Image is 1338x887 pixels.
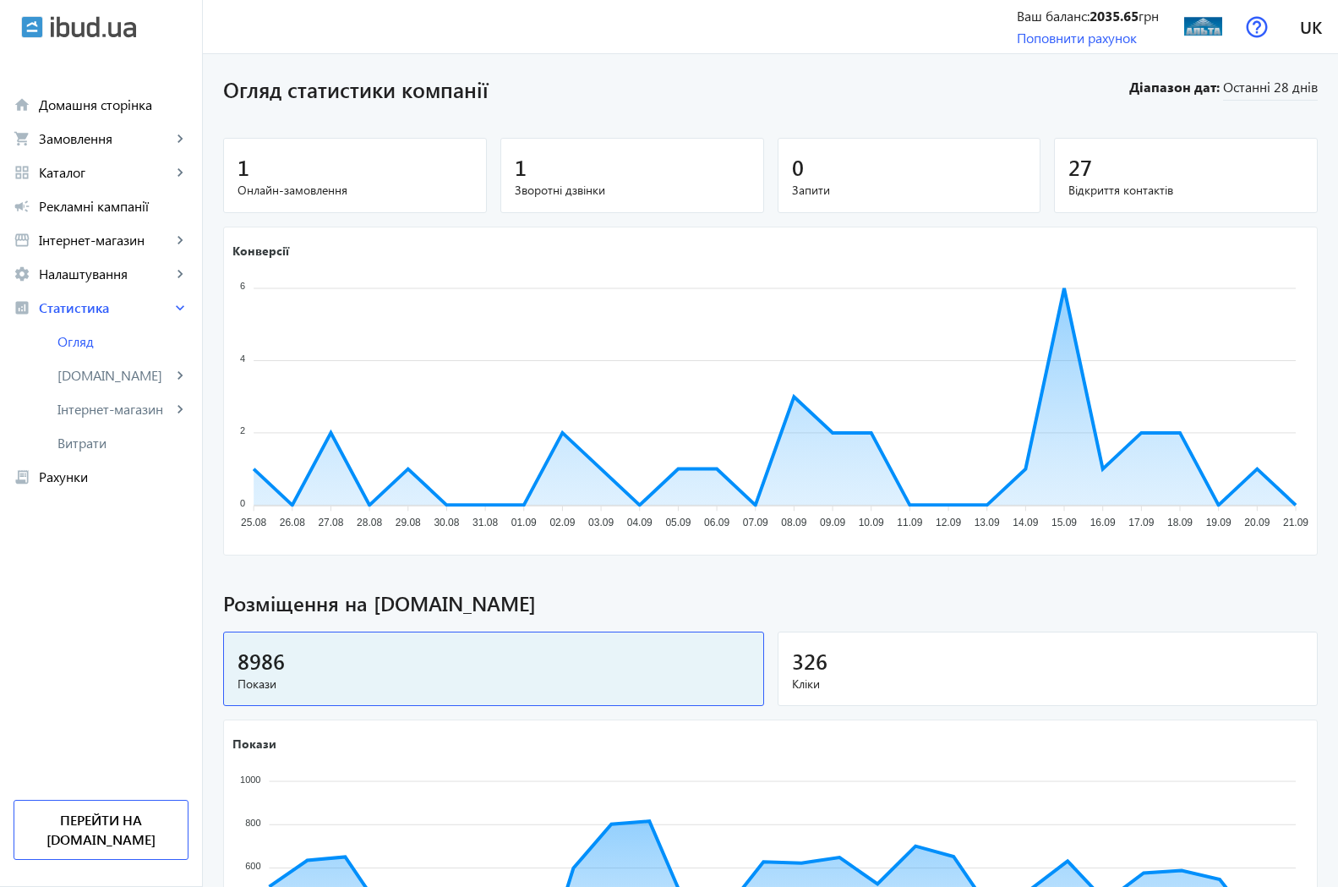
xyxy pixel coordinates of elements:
span: Відкриття контактів [1068,182,1303,199]
tspan: 09.09 [820,517,845,528]
span: Покази [238,676,750,693]
b: Діапазон дат: [1127,78,1220,96]
tspan: 800 [245,818,260,828]
tspan: 17.09 [1128,517,1154,528]
mat-icon: keyboard_arrow_right [172,164,188,181]
tspan: 11.09 [897,517,922,528]
span: 0 [792,153,804,181]
span: Кліки [792,676,1304,693]
tspan: 13.09 [975,517,1000,528]
img: help.svg [1246,16,1268,38]
span: Домашня сторінка [39,96,188,113]
mat-icon: receipt_long [14,468,30,485]
tspan: 19.09 [1206,517,1232,528]
tspan: 10.09 [859,517,884,528]
span: Рекламні кампанії [39,198,188,215]
mat-icon: campaign [14,198,30,215]
tspan: 600 [245,861,260,871]
tspan: 28.08 [357,517,382,528]
tspan: 30.08 [434,517,459,528]
tspan: 08.09 [781,517,806,528]
a: Поповнити рахунок [1017,29,1137,47]
tspan: 02.09 [549,517,575,528]
tspan: 07.09 [743,517,768,528]
mat-icon: keyboard_arrow_right [172,367,188,384]
tspan: 25.08 [241,517,266,528]
tspan: 2 [240,425,245,435]
text: Покази [232,736,276,752]
span: Зворотні дзвінки [515,182,750,199]
mat-icon: keyboard_arrow_right [172,299,188,316]
span: 326 [792,647,827,675]
span: Онлайн-замовлення [238,182,472,199]
span: Розміщення на [DOMAIN_NAME] [223,589,1318,618]
span: Налаштування [39,266,172,282]
span: Рахунки [39,468,188,485]
tspan: 29.08 [396,517,421,528]
span: 8986 [238,647,285,675]
div: Ваш баланс: грн [1017,7,1159,25]
span: Останні 28 днів [1223,78,1318,101]
mat-icon: home [14,96,30,113]
mat-icon: shopping_cart [14,130,30,147]
text: Конверсії [232,242,290,258]
tspan: 31.08 [472,517,498,528]
mat-icon: analytics [14,299,30,316]
tspan: 0 [240,497,245,507]
span: Каталог [39,164,172,181]
tspan: 6 [240,281,245,291]
tspan: 04.09 [627,517,653,528]
h1: Огляд статистики компанії [223,74,1127,104]
mat-icon: grid_view [14,164,30,181]
span: uk [1300,16,1322,37]
img: ibud_text.svg [51,16,136,38]
span: Витрати [57,435,188,452]
mat-icon: keyboard_arrow_right [172,266,188,282]
span: Інтернет-магазин [39,232,172,249]
mat-icon: settings [14,266,30,282]
span: 1 [515,153,527,181]
span: Замовлення [39,130,172,147]
tspan: 4 [240,353,245,363]
span: Статистика [39,299,172,316]
tspan: 05.09 [665,517,691,528]
tspan: 21.09 [1283,517,1308,528]
span: [DOMAIN_NAME] [57,367,172,384]
mat-icon: keyboard_arrow_right [172,401,188,418]
tspan: 18.09 [1167,517,1193,528]
tspan: 12.09 [936,517,961,528]
tspan: 20.09 [1244,517,1270,528]
span: 1 [238,153,249,181]
tspan: 26.08 [280,517,305,528]
mat-icon: keyboard_arrow_right [172,130,188,147]
mat-icon: storefront [14,232,30,249]
tspan: 01.09 [511,517,537,528]
span: Запити [792,182,1027,199]
tspan: 27.08 [318,517,343,528]
span: Інтернет-магазин [57,401,172,418]
tspan: 03.09 [588,517,614,528]
span: 27 [1068,153,1092,181]
mat-icon: keyboard_arrow_right [172,232,188,249]
span: Огляд [57,333,188,350]
tspan: 06.09 [704,517,729,528]
tspan: 15.09 [1051,517,1077,528]
b: 2035.65 [1090,7,1139,25]
tspan: 16.09 [1090,517,1116,528]
a: Перейти на [DOMAIN_NAME] [14,800,188,860]
tspan: 1000 [240,775,260,785]
tspan: 14.09 [1013,517,1038,528]
img: ibud.svg [21,16,43,38]
img: 30096267ab8a016071949415137317-1284282106.jpg [1184,8,1222,46]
